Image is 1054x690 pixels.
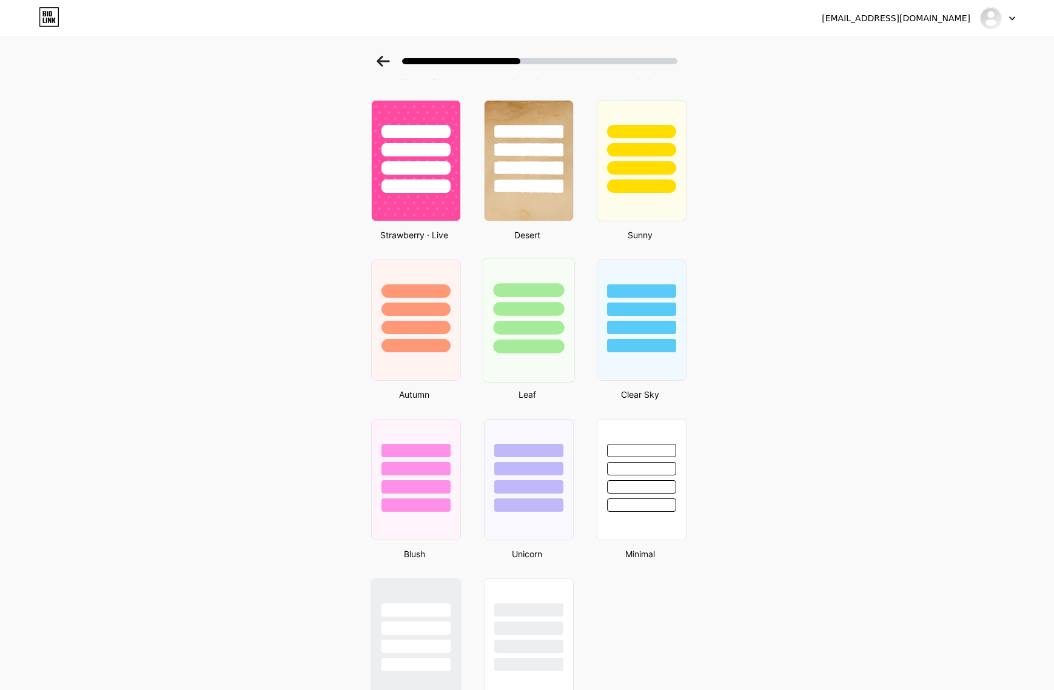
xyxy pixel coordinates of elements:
div: Unicorn [480,548,574,560]
div: Leaf [480,388,574,401]
div: Sunny [593,229,686,241]
div: Blush [368,548,461,560]
div: Minimal [593,548,686,560]
div: Strawberry · Live [368,229,461,241]
img: mellow_iamjenny [979,7,1002,30]
div: [EMAIL_ADDRESS][DOMAIN_NAME] [822,12,970,25]
div: Clear Sky [593,388,686,401]
div: Autumn [368,388,461,401]
div: Desert [480,229,574,241]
